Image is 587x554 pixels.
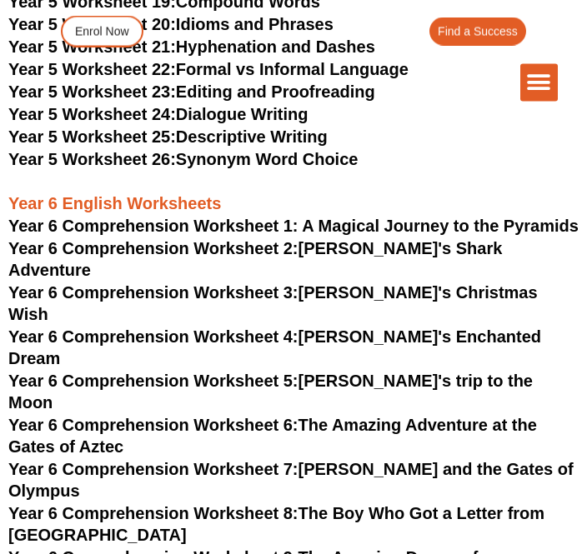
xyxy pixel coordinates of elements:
span: Year 6 Comprehension Worksheet 8: [8,505,299,523]
a: Year 6 Comprehension Worksheet 4:[PERSON_NAME]'s Enchanted Dream [8,328,541,368]
a: Find a Success [429,17,526,46]
span: Year 5 Worksheet 24: [8,106,176,124]
a: Year 5 Worksheet 24:Dialogue Writing [8,106,308,124]
a: Year 6 Comprehension Worksheet 1: A Magical Journey to the Pyramids [8,217,579,236]
a: Year 6 Comprehension Worksheet 7:[PERSON_NAME] and the Gates of Olympus [8,461,574,501]
a: Year 6 Comprehension Worksheet 6:The Amazing Adventure at the Gates of Aztec [8,417,537,457]
a: Year 5 Worksheet 25:Descriptive Writing [8,128,328,147]
h3: Year 6 English Worksheets [8,172,579,215]
span: Year 5 Worksheet 25: [8,128,176,147]
a: Year 6 Comprehension Worksheet 5:[PERSON_NAME]'s trip to the Moon [8,372,533,412]
a: Enrol Now [61,16,143,47]
span: Year 6 Comprehension Worksheet 3: [8,284,299,302]
span: Find a Success [438,26,518,37]
a: Year 5 Worksheet 26:Synonym Word Choice [8,151,358,169]
div: Menu Toggle [520,64,558,102]
span: Year 6 Comprehension Worksheet 4: [8,328,299,347]
span: Enrol Now [75,26,129,37]
span: Year 6 Comprehension Worksheet 2: [8,240,299,258]
a: Year 6 Comprehension Worksheet 3:[PERSON_NAME]'s Christmas Wish [8,284,538,324]
a: Year 6 Comprehension Worksheet 2:[PERSON_NAME]'s Shark Adventure [8,240,502,280]
span: Year 6 Comprehension Worksheet 5: [8,372,299,391]
iframe: Chat Widget [301,366,587,554]
span: Year 6 Comprehension Worksheet 6: [8,417,299,435]
a: Year 6 Comprehension Worksheet 8:The Boy Who Got a Letter from [GEOGRAPHIC_DATA] [8,505,544,545]
span: Year 5 Worksheet 26: [8,151,176,169]
span: Year 6 Comprehension Worksheet 7: [8,461,299,479]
